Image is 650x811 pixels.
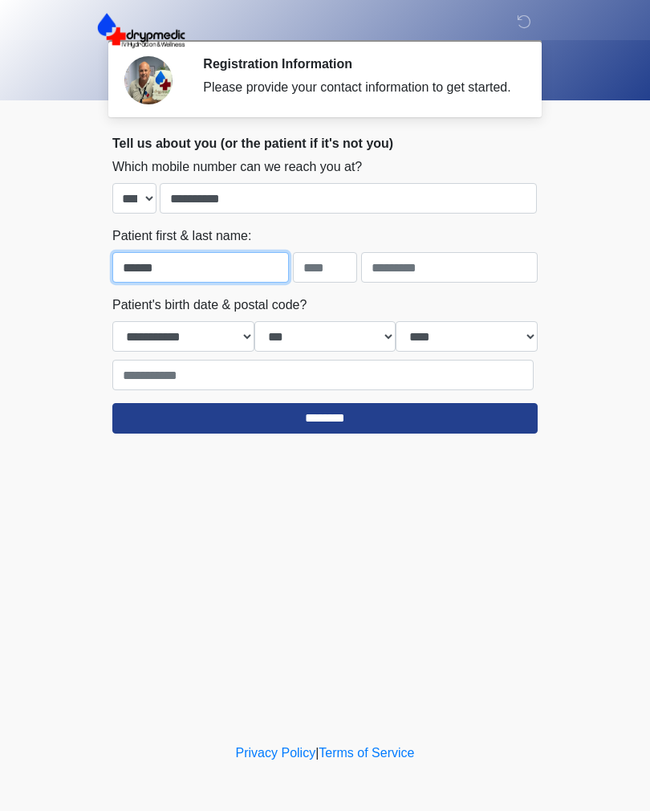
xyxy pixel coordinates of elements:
div: Please provide your contact information to get started. [203,78,514,97]
a: | [315,746,319,760]
img: DrypMedic IV Hydration & Wellness Logo [96,12,186,49]
h2: Tell us about you (or the patient if it's not you) [112,136,538,151]
label: Which mobile number can we reach you at? [112,157,362,177]
label: Patient first & last name: [112,226,251,246]
img: Agent Avatar [124,56,173,104]
h2: Registration Information [203,56,514,71]
label: Patient's birth date & postal code? [112,295,307,315]
a: Privacy Policy [236,746,316,760]
a: Terms of Service [319,746,414,760]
